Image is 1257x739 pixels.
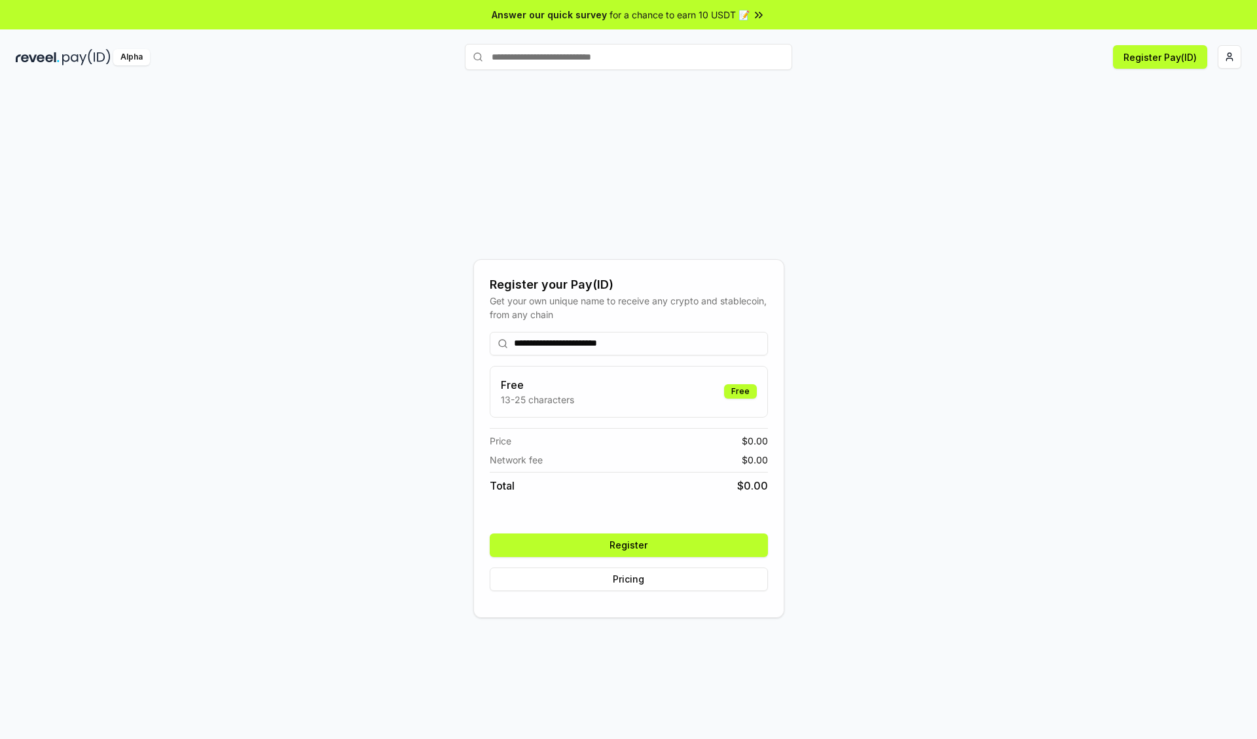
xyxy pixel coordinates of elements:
[490,294,768,321] div: Get your own unique name to receive any crypto and stablecoin, from any chain
[501,377,574,393] h3: Free
[737,478,768,494] span: $ 0.00
[742,434,768,448] span: $ 0.00
[501,393,574,406] p: 13-25 characters
[490,533,768,557] button: Register
[724,384,757,399] div: Free
[113,49,150,65] div: Alpha
[62,49,111,65] img: pay_id
[490,568,768,591] button: Pricing
[742,453,768,467] span: $ 0.00
[492,8,607,22] span: Answer our quick survey
[490,478,515,494] span: Total
[490,276,768,294] div: Register your Pay(ID)
[16,49,60,65] img: reveel_dark
[610,8,750,22] span: for a chance to earn 10 USDT 📝
[1113,45,1207,69] button: Register Pay(ID)
[490,453,543,467] span: Network fee
[490,434,511,448] span: Price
